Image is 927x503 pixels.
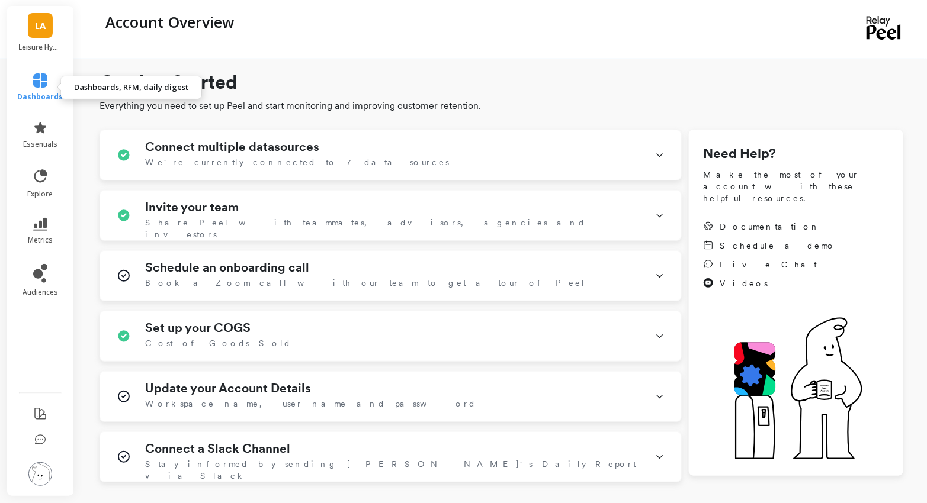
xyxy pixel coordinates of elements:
[35,19,46,33] span: LA
[145,260,309,275] h1: Schedule an onboarding call
[145,217,641,240] span: Share Peel with teammates, advisors, agencies and investors
[18,92,63,102] span: dashboards
[23,140,57,149] span: essentials
[720,240,836,251] span: Schedule a demo
[145,398,476,410] span: Workspace name, user name and password
[105,12,234,32] p: Account Overview
[145,156,449,168] span: We're currently connected to 7 data sources
[19,43,62,52] p: Leisure Hydration - Amazon
[145,337,291,349] span: Cost of Goods Sold
[145,381,311,395] h1: Update your Account Details
[28,462,52,486] img: profile picture
[703,278,836,289] a: Videos
[703,240,836,251] a: Schedule a demo
[23,288,58,297] span: audiences
[720,259,817,270] span: Live Chat
[145,277,586,289] span: Book a Zoom call with our team to get a tour of Peel
[145,441,290,456] h1: Connect a Slack Channel
[100,99,903,113] span: Everything you need to set up Peel and start monitoring and improving customer retention.
[703,144,889,164] h1: Need Help?
[145,200,239,214] h1: Invite your team
[703,221,836,233] a: Documentation
[703,169,889,204] span: Make the most of your account with these helpful resources.
[28,236,53,245] span: metrics
[100,68,903,96] h1: Getting Started
[145,458,641,482] span: Stay informed by sending [PERSON_NAME]'s Daily Report via Slack
[720,221,820,233] span: Documentation
[145,321,251,335] h1: Set up your COGS
[145,140,319,154] h1: Connect multiple datasources
[28,189,53,199] span: explore
[720,278,768,289] span: Videos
